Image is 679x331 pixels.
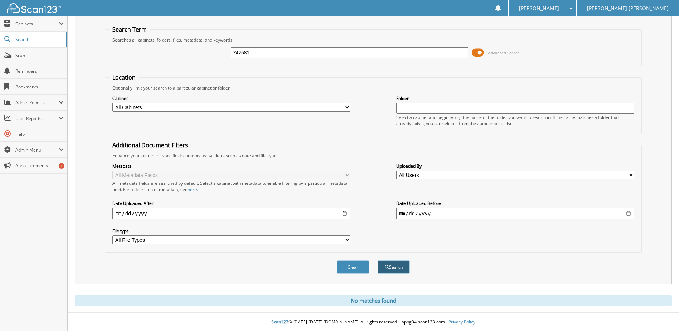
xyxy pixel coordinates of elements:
span: Help [15,131,64,137]
label: Date Uploaded Before [396,200,634,206]
span: Announcements [15,163,64,169]
span: [PERSON_NAME] [519,6,559,10]
div: Select a cabinet and begin typing the name of the folder you want to search in. If the name match... [396,114,634,126]
div: Enhance your search for specific documents using filters such as date and file type. [109,153,637,159]
span: [PERSON_NAME] [PERSON_NAME] [587,6,669,10]
button: Clear [337,260,369,274]
span: Bookmarks [15,84,64,90]
span: User Reports [15,115,59,121]
label: Uploaded By [396,163,634,169]
div: Optionally limit your search to a particular cabinet or folder [109,85,637,91]
legend: Location [109,73,139,81]
label: Metadata [112,163,350,169]
label: Date Uploaded After [112,200,350,206]
button: Search [378,260,410,274]
span: Scan [15,52,64,58]
iframe: Chat Widget [643,297,679,331]
label: Folder [396,95,634,101]
div: Searches all cabinets, folders, files, metadata, and keywords [109,37,637,43]
div: © [DATE]-[DATE] [DOMAIN_NAME]. All rights reserved | appg04-scan123-com | [68,313,679,331]
span: Scan123 [271,319,288,325]
span: Admin Reports [15,100,59,106]
img: scan123-logo-white.svg [7,3,61,13]
div: All metadata fields are searched by default. Select a cabinet with metadata to enable filtering b... [112,180,350,192]
span: Reminders [15,68,64,74]
span: Search [15,37,63,43]
input: start [112,208,350,219]
input: end [396,208,634,219]
legend: Additional Document Filters [109,141,191,149]
div: No matches found [75,295,672,306]
label: File type [112,228,350,234]
a: here [188,186,197,192]
span: Cabinets [15,21,59,27]
span: Admin Menu [15,147,59,153]
span: Advanced Search [488,50,520,56]
legend: Search Term [109,25,150,33]
label: Cabinet [112,95,350,101]
a: Privacy Policy [448,319,475,325]
div: 1 [59,163,64,169]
